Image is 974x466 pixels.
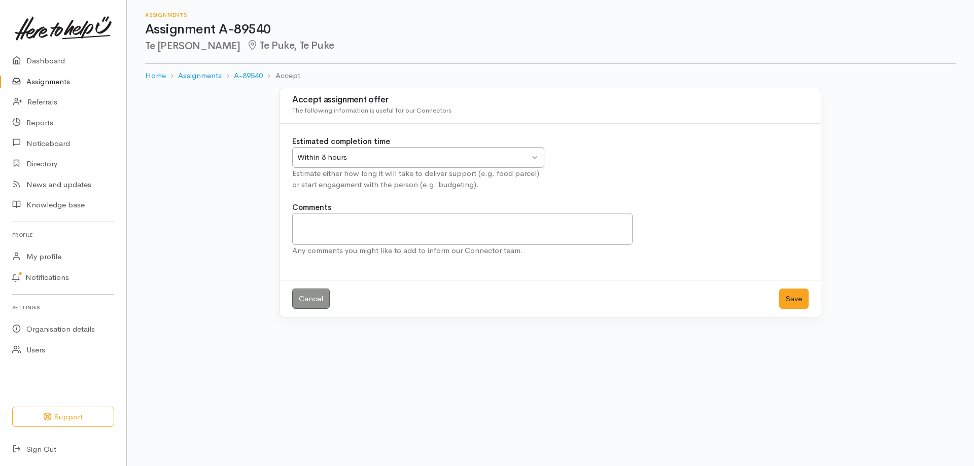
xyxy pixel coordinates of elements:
[145,64,956,88] nav: breadcrumb
[12,407,114,427] button: Support
[145,40,956,52] h2: Te [PERSON_NAME]
[263,70,300,82] li: Accept
[292,95,809,105] h3: Accept assignment offer
[145,22,956,37] h1: Assignment A-89540
[292,168,544,191] div: Estimate either how long it will take to deliver support (e.g. food parcel) or start engagement w...
[292,202,331,213] label: Comments
[292,289,330,309] a: Cancel
[234,70,263,82] a: A-89540
[292,136,390,148] label: Estimated completion time
[297,152,530,163] div: Within 8 hours
[247,39,334,52] span: Te Puke, Te Puke
[292,106,451,115] span: The following information is useful for our Connectors
[12,301,114,314] h6: Settings
[779,289,809,309] button: Save
[12,228,114,242] h6: Profile
[292,245,633,257] div: Any comments you might like to add to inform our Connector team.
[145,70,166,82] a: Home
[145,12,956,18] h6: Assignments
[178,70,222,82] a: Assignments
